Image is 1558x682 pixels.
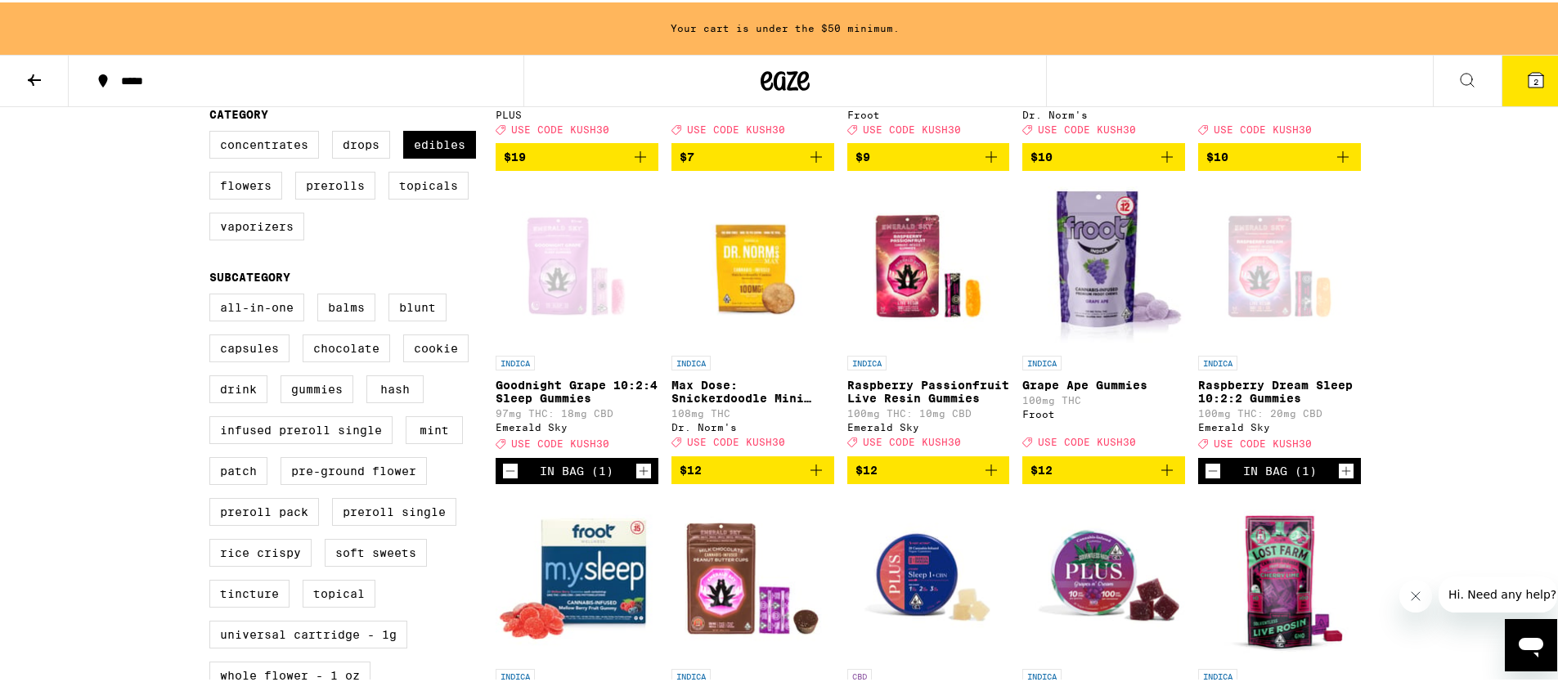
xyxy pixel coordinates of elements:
span: USE CODE KUSH30 [1214,437,1312,447]
iframe: Message from company [1439,574,1557,610]
img: Lost Farm - Cherry Lime x GMO Live Rosin Chews [1198,495,1361,658]
label: Vaporizers [209,210,304,238]
span: USE CODE KUSH30 [863,122,961,132]
label: Pre-ground Flower [281,455,427,482]
label: Flowers [209,169,282,197]
div: In Bag (1) [1243,462,1317,475]
label: All-In-One [209,291,304,319]
img: PLUS - Lychee SLEEP 1:2:3 Gummies [847,495,1010,658]
iframe: Button to launch messaging window [1505,617,1557,669]
label: Hash [366,373,424,401]
a: Open page for Goodnight Grape 10:2:4 Sleep Gummies from Emerald Sky [496,182,658,455]
p: 100mg THC: 10mg CBD [847,406,1010,416]
label: Topicals [388,169,469,197]
p: INDICA [1198,353,1237,368]
label: Mint [406,414,463,442]
button: Add to bag [671,454,834,482]
p: 100mg THC [1022,393,1185,403]
span: USE CODE KUSH30 [511,437,609,447]
p: INDICA [671,666,711,681]
p: 100mg THC: 20mg CBD [1198,406,1361,416]
span: $12 [855,461,878,474]
img: Dr. Norm's - Max Dose: Snickerdoodle Mini Cookie - Indica [671,182,834,345]
button: Add to bag [1198,141,1361,168]
button: Add to bag [496,141,658,168]
span: USE CODE KUSH30 [1038,122,1136,132]
span: $12 [1030,461,1053,474]
div: Emerald Sky [847,420,1010,430]
button: Increment [635,460,652,477]
label: Rice Crispy [209,536,312,564]
p: Max Dose: Snickerdoodle Mini Cookie - Indica [671,376,834,402]
button: Add to bag [1022,454,1185,482]
span: USE CODE KUSH30 [863,435,961,446]
span: $19 [504,148,526,161]
a: Open page for Raspberry Passionfruit Live Resin Gummies from Emerald Sky [847,182,1010,453]
label: Drink [209,373,267,401]
label: Patch [209,455,267,482]
span: $9 [855,148,870,161]
p: INDICA [496,666,535,681]
label: Soft Sweets [325,536,427,564]
label: Gummies [281,373,353,401]
img: Froot - Grape Ape Gummies [1022,182,1185,345]
p: Raspberry Passionfruit Live Resin Gummies [847,376,1010,402]
div: Froot [847,107,1010,118]
img: PLUS - Grapes n' Cream Solventless Gummies [1022,495,1185,658]
label: Preroll Pack [209,496,319,523]
div: In Bag (1) [540,462,613,475]
p: INDICA [1022,353,1062,368]
span: USE CODE KUSH30 [1214,122,1312,132]
img: Emerald Sky - Indica Peanut Butter Cups 10-Pack [671,495,834,658]
legend: Category [209,105,268,119]
span: USE CODE KUSH30 [687,122,785,132]
label: Infused Preroll Single [209,414,393,442]
label: Tincture [209,577,290,605]
img: Emerald Sky - Raspberry Passionfruit Live Resin Gummies [847,182,1010,345]
span: $10 [1030,148,1053,161]
label: Topical [303,577,375,605]
label: Drops [332,128,390,156]
button: Decrement [1205,460,1221,477]
label: Blunt [388,291,447,319]
button: Decrement [502,460,519,477]
img: Froot - M.Y. SLEEP 5:2:2 Gummies [496,495,658,658]
p: INDICA [1198,666,1237,681]
p: 108mg THC [671,406,834,416]
button: Add to bag [1022,141,1185,168]
label: Capsules [209,332,290,360]
button: Add to bag [847,454,1010,482]
div: Froot [1022,406,1185,417]
p: INDICA [496,353,535,368]
div: Emerald Sky [496,420,658,430]
div: Dr. Norm's [671,420,834,430]
a: Open page for Max Dose: Snickerdoodle Mini Cookie - Indica from Dr. Norm's [671,182,834,453]
p: INDICA [1022,666,1062,681]
p: INDICA [671,353,711,368]
p: INDICA [847,353,887,368]
span: $7 [680,148,694,161]
p: CBD [847,666,872,681]
label: Prerolls [295,169,375,197]
button: Add to bag [847,141,1010,168]
label: Edibles [403,128,476,156]
p: 97mg THC: 18mg CBD [496,406,658,416]
a: Open page for Raspberry Dream Sleep 10:2:2 Gummies from Emerald Sky [1198,182,1361,455]
label: Cookie [403,332,469,360]
label: Universal Cartridge - 1g [209,618,407,646]
span: 2 [1533,74,1538,84]
div: Emerald Sky [1198,420,1361,430]
div: PLUS [496,107,658,118]
span: $10 [1206,148,1228,161]
label: Preroll Single [332,496,456,523]
label: Chocolate [303,332,390,360]
p: Goodnight Grape 10:2:4 Sleep Gummies [496,376,658,402]
span: $12 [680,461,702,474]
span: USE CODE KUSH30 [511,122,609,132]
label: Balms [317,291,375,319]
button: Add to bag [671,141,834,168]
span: USE CODE KUSH30 [687,435,785,446]
p: Grape Ape Gummies [1022,376,1185,389]
iframe: Close message [1399,577,1432,610]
